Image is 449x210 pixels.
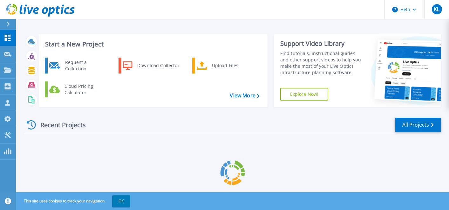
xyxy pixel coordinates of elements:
[192,58,257,73] a: Upload Files
[62,59,108,72] div: Request a Collection
[61,83,108,96] div: Cloud Pricing Calculator
[45,41,259,48] h3: Start a New Project
[434,7,439,12] span: KL
[209,59,256,72] div: Upload Files
[112,195,130,207] button: OK
[280,50,364,76] div: Find tutorials, instructional guides and other support videos to help you make the most of your L...
[45,81,110,97] a: Cloud Pricing Calculator
[280,39,364,48] div: Support Video Library
[45,58,110,73] a: Request a Collection
[134,59,182,72] div: Download Collector
[17,195,130,207] span: This site uses cookies to track your navigation.
[395,118,441,132] a: All Projects
[230,93,259,99] a: View More
[24,117,94,133] div: Recent Projects
[119,58,184,73] a: Download Collector
[280,88,329,101] a: Explore Now!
